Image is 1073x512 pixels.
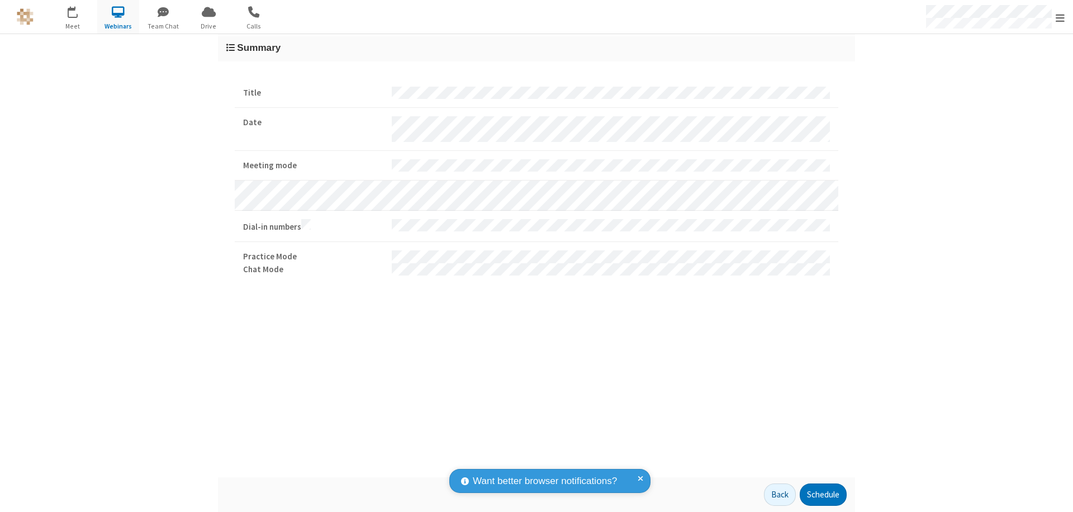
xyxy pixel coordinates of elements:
span: Drive [188,21,230,31]
span: Webinars [97,21,139,31]
span: Calls [233,21,275,31]
span: Want better browser notifications? [473,474,617,489]
span: Meet [52,21,94,31]
strong: Dial-in numbers [243,219,383,234]
button: Schedule [800,483,847,506]
strong: Practice Mode [243,250,383,263]
span: Summary [237,42,281,53]
button: Back [764,483,796,506]
strong: Title [243,87,383,99]
strong: Chat Mode [243,263,383,276]
div: 2 [75,6,83,15]
img: QA Selenium DO NOT DELETE OR CHANGE [17,8,34,25]
iframe: Chat [1045,483,1065,504]
span: Team Chat [143,21,184,31]
strong: Meeting mode [243,159,383,172]
strong: Date [243,116,383,129]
